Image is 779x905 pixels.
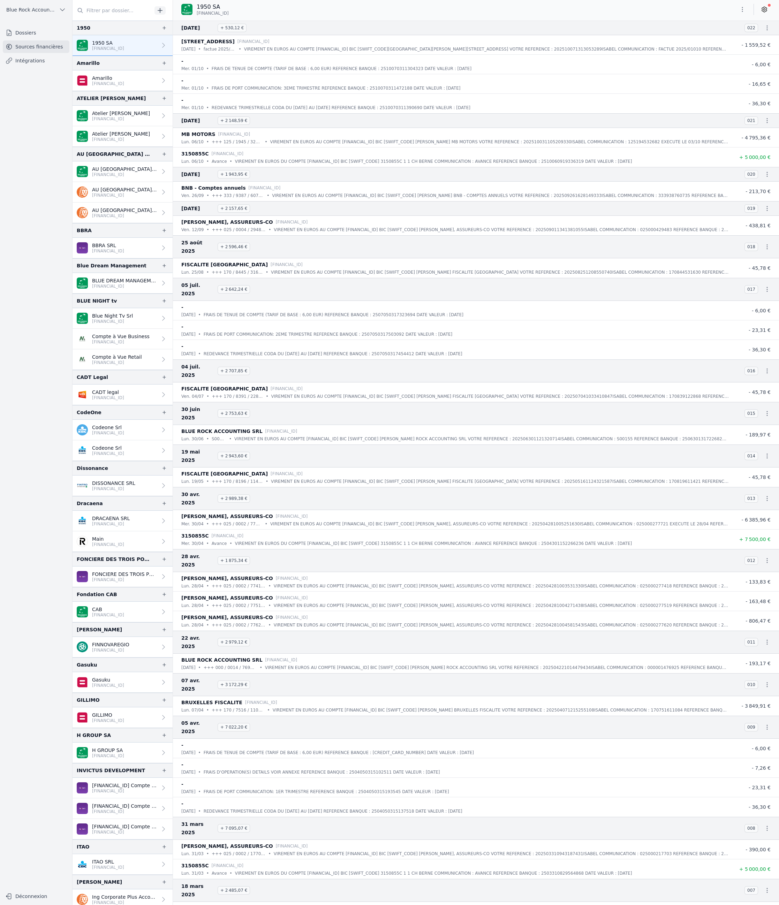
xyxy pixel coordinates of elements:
[181,281,215,298] span: 05 juil. 2025
[274,226,729,233] p: VIREMENT EN EUROS AU COMPTE [FINANCIAL_ID] BIC [SWIFT_CODE] [PERSON_NAME], ASSUREURS-CO VOTRE REF...
[77,571,88,582] img: BEOBANK_CTBKBEBX.png
[181,405,215,422] span: 30 juin 2025
[212,269,263,276] p: +++ 170 / 8445 / 31630 +++
[73,35,173,56] a: 1950 SA [FINANCIAL_ID]
[92,712,124,718] p: GILLIMO
[92,46,124,51] p: [FINANCIAL_ID]
[218,494,250,503] span: + 2 989,38 €
[181,490,215,507] span: 30 avr. 2025
[73,385,173,405] a: CADT legal [FINANCIAL_ID]
[77,389,88,400] img: VDK_VDSPBE22XXX.png
[92,312,133,319] p: Blue Night Tv Srl
[73,420,173,440] a: Codeone Srl [FINANCIAL_ID]
[276,575,308,582] p: [FINANCIAL_ID]
[92,339,150,345] p: [FINANCIAL_ID]
[77,261,146,270] div: Blue Dream Management
[197,10,229,16] span: [FINANCIAL_ID]
[77,94,146,102] div: ATELIER [PERSON_NAME]
[92,747,124,754] p: H GROUP SA
[77,131,88,142] img: BNP_BE_BUSINESS_GEBABEBB.png
[181,260,268,269] p: FISCALITE [GEOGRAPHIC_DATA]
[746,223,771,228] span: - 438,81 €
[92,803,157,809] p: [FINANCIAL_ID] Compte Business Package Invictus Development
[206,435,209,442] div: •
[92,39,124,46] p: 1950 SA
[212,158,227,165] p: Avance
[265,138,267,145] div: •
[3,891,69,902] button: Déconnexion
[244,46,729,53] p: VIREMENT EN EUROS AU COMPTE [FINANCIAL_ID] BIC [SWIFT_CODE][GEOGRAPHIC_DATA][PERSON_NAME][STREET_...
[272,192,729,199] p: VIREMENT EN EUROS AU COMPTE [FINANCIAL_ID] BIC [SWIFT_CODE] [PERSON_NAME] BNB - COMPTES ANNUELS V...
[92,424,124,431] p: Codeone Srl
[77,75,88,86] img: belfius.png
[92,389,124,396] p: CADT legal
[181,385,268,393] p: FISCALITE [GEOGRAPHIC_DATA]
[92,521,130,527] p: [FINANCIAL_ID]
[181,184,246,192] p: BNB - Comptes annuels
[92,535,124,542] p: Main
[6,6,56,13] span: Blue Rock Accounting
[739,537,771,542] span: + 7 500,00 €
[77,187,88,198] img: ing.png
[181,532,209,540] p: 3150855C
[77,297,117,305] div: BLUE NIGHT tv
[77,333,88,344] img: NAGELMACKERS_BNAGBEBBXXX.png
[269,583,271,590] div: •
[92,577,157,583] p: [FINANCIAL_ID]
[77,150,150,158] div: AU [GEOGRAPHIC_DATA] SA
[77,894,88,905] img: ing.png
[3,40,69,53] a: Sources financières
[3,26,69,39] a: Dossiers
[218,170,250,178] span: + 1 943,95 €
[744,556,758,565] span: 012
[181,512,273,520] p: [PERSON_NAME], ASSUREURS-CO
[752,308,771,313] span: - 6,00 €
[274,583,729,590] p: VIREMENT EN EUROS AU COMPTE [FINANCIAL_ID] BIC [SWIFT_CODE] [PERSON_NAME], ASSUREURS-CO VOTRE REF...
[276,513,308,520] p: [FINANCIAL_ID]
[181,96,183,104] p: -
[77,677,88,688] img: belfius.png
[198,46,201,53] div: •
[92,242,124,249] p: BBRA SRL
[235,158,632,165] p: VIREMENT EN EUROS DU COMPTE [FINANCIAL_ID] BIC [SWIFT_CODE] 3150855C 1 1 CH BERNE COMMUNICATION :...
[749,327,771,333] span: - 23,31 €
[92,823,157,830] p: [FINANCIAL_ID] Compte Go [PERSON_NAME]
[741,135,771,140] span: - 4 795,36 €
[73,126,173,147] a: Atelier [PERSON_NAME] [FINANCIAL_ID]
[73,798,173,819] a: [FINANCIAL_ID] Compte Business Package Invictus Development [FINANCIAL_ID]
[212,520,262,527] p: +++ 025 / 0002 / 77721 +++
[77,110,88,121] img: BNP_BE_BUSINESS_GEBABEBB.png
[271,393,729,400] p: VIREMENT EN EUROS AU COMPTE [FINANCIAL_ID] BIC [SWIFT_CODE] [PERSON_NAME] FISCALITE [GEOGRAPHIC_D...
[271,385,303,392] p: [FINANCIAL_ID]
[746,189,771,194] span: - 213,70 €
[267,192,269,199] div: •
[218,452,250,460] span: + 2 943,60 €
[92,395,124,401] p: [FINANCIAL_ID]
[92,81,124,86] p: [FINANCIAL_ID]
[92,893,157,900] p: Ing Corporate Plus Account
[204,350,462,357] p: REDEVANCE TRIMESTRIELLE CODA DU [DATE] AU [DATE] REFERENCE BANQUE : 2507050317454412 DATE VALEUR ...
[212,192,264,199] p: +++ 333 / 9387 / 60735 +++
[271,478,729,485] p: VIREMENT EN EUROS AU COMPTE [FINANCIAL_ID] BIC [SWIFT_CODE] [PERSON_NAME] FISCALITE [GEOGRAPHIC_D...
[92,718,124,723] p: [FINANCIAL_ID]
[181,150,209,158] p: 3150855C
[198,311,201,318] div: •
[73,4,152,17] input: Filtrer par dossier...
[744,367,758,375] span: 016
[77,226,92,235] div: BBRA
[206,104,209,111] div: •
[181,552,215,569] span: 28 avr. 2025
[92,75,124,82] p: Amarillo
[77,712,88,723] img: belfius.png
[181,4,192,15] img: BNP_BE_BUSINESS_GEBABEBB.png
[181,520,204,527] p: mer. 30/04
[744,285,758,294] span: 017
[181,435,204,442] p: lun. 30/06
[181,427,263,435] p: BLUE ROCK ACCOUNTING SRL
[181,393,204,400] p: ven. 04/07
[181,478,204,485] p: lun. 19/05
[229,435,232,442] div: •
[744,170,758,178] span: 020
[218,243,250,251] span: + 2 596,46 €
[212,65,471,72] p: FRAIS DE TENUE DE COMPTE (TARIF DE BASE : 6,00 EUR) REFERENCE BANQUE : 2510070311304323 DATE VALE...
